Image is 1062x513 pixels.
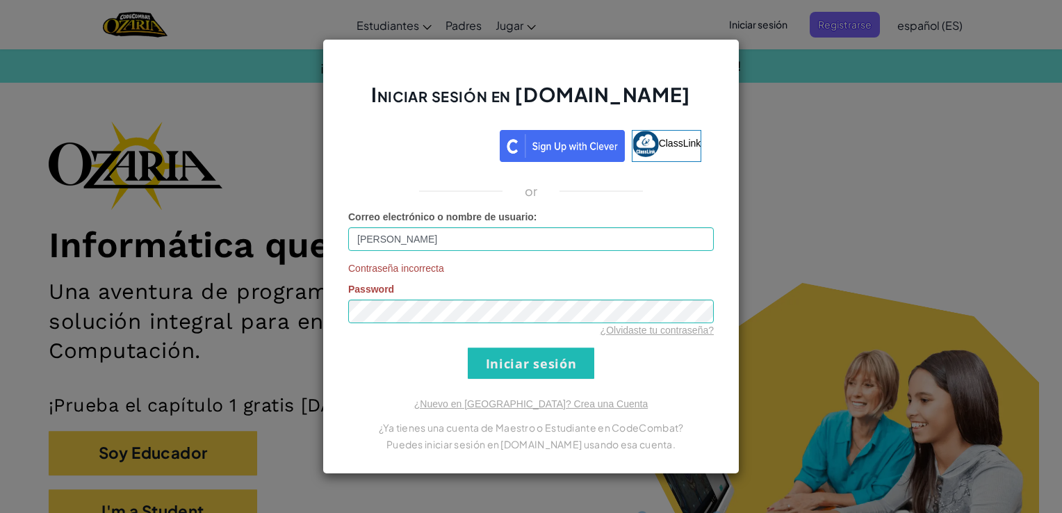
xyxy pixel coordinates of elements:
[348,261,714,275] span: Contraseña incorrecta
[525,183,538,199] p: or
[354,129,500,159] iframe: Botón de Acceder con Google
[500,130,625,162] img: clever_sso_button@2x.png
[414,398,648,409] a: ¿Nuevo en [GEOGRAPHIC_DATA]? Crea una Cuenta
[348,81,714,122] h2: Iniciar sesión en [DOMAIN_NAME]
[659,138,701,149] span: ClassLink
[632,131,659,157] img: classlink-logo-small.png
[348,436,714,453] p: Puedes iniciar sesión en [DOMAIN_NAME] usando esa cuenta.
[348,210,537,224] label: :
[348,211,534,222] span: Correo electrónico o nombre de usuario
[601,325,714,336] a: ¿Olvidaste tu contraseña?
[468,348,594,379] input: Iniciar sesión
[348,284,394,295] span: Password
[348,419,714,436] p: ¿Ya tienes una cuenta de Maestro o Estudiante en CodeCombat?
